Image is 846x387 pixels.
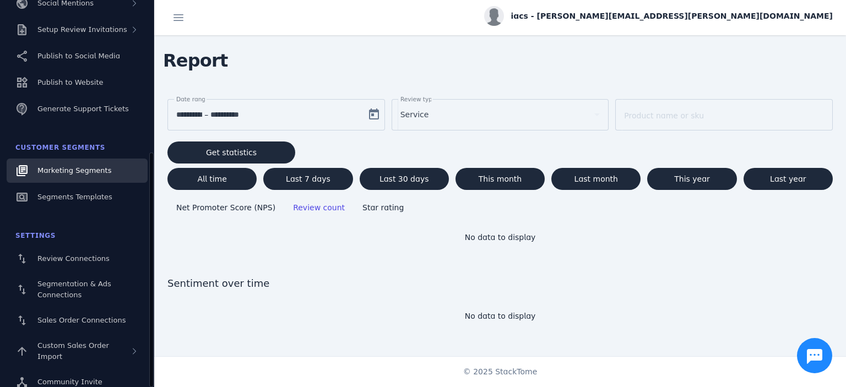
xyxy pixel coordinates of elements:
span: Custom Sales Order Import [37,341,109,361]
mat-label: Review type [400,96,436,102]
span: Sales Order Connections [37,316,126,324]
a: Generate Support Tickets [7,97,148,121]
a: Marketing Segments [7,159,148,183]
button: Open calendar [363,103,385,126]
a: Segments Templates [7,185,148,209]
mat-label: Date range [176,96,209,102]
span: Review Connections [37,254,110,263]
span: Generate Support Tickets [37,105,129,113]
span: Service [400,108,429,121]
span: Publish to Social Media [37,52,120,60]
button: Last year [744,168,833,190]
span: No data to display [465,312,536,320]
span: Settings [15,232,56,239]
button: Last month [551,168,641,190]
span: No data to display [465,233,536,242]
mat-label: Product name or sku [624,111,704,120]
span: Last year [770,175,806,183]
a: Review Connections [7,247,148,271]
span: Get statistics [206,149,257,156]
a: Sales Order Connections [7,308,148,333]
button: Last 30 days [360,168,449,190]
span: Star rating [362,203,404,212]
a: Segmentation & Ads Connections [7,273,148,306]
span: Segmentation & Ads Connections [37,280,111,299]
span: This year [674,175,710,183]
a: Publish to Social Media [7,44,148,68]
img: profile.jpg [484,6,504,26]
span: Report [154,43,237,78]
span: Customer Segments [15,144,105,151]
span: Net Promoter Score (NPS) [176,203,275,212]
span: Review count [293,203,345,212]
span: This month [479,175,522,183]
span: © 2025 StackTome [463,366,538,378]
button: All time [167,168,257,190]
span: Publish to Website [37,78,103,86]
span: Last month [574,175,618,183]
button: iacs - [PERSON_NAME][EMAIL_ADDRESS][PERSON_NAME][DOMAIN_NAME] [484,6,833,26]
button: Last 7 days [263,168,352,190]
span: Last 7 days [286,175,330,183]
span: iacs - [PERSON_NAME][EMAIL_ADDRESS][PERSON_NAME][DOMAIN_NAME] [511,10,833,22]
span: Sentiment over time [167,276,833,291]
button: This year [647,168,736,190]
span: Last 30 days [379,175,429,183]
span: Community Invite [37,378,102,386]
span: Marketing Segments [37,166,111,175]
span: All time [197,175,226,183]
button: Get statistics [167,141,295,163]
span: – [204,108,208,121]
a: Publish to Website [7,70,148,95]
button: This month [455,168,545,190]
span: Setup Review Invitations [37,25,127,34]
span: Segments Templates [37,193,112,201]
